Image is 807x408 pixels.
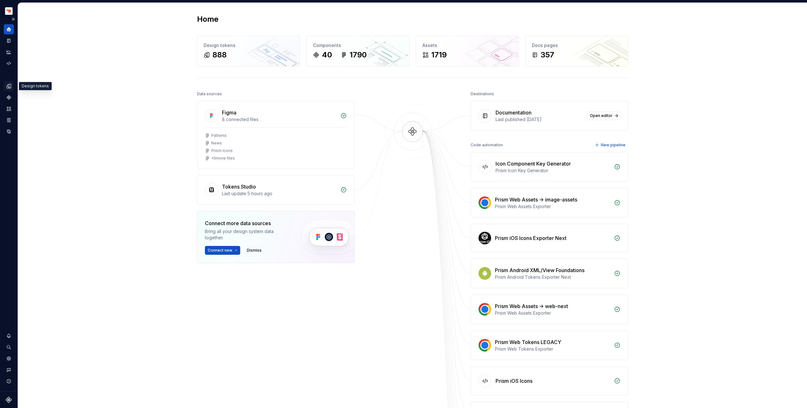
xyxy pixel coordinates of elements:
[211,156,235,161] div: + 5 more files
[9,15,18,24] button: Expand sidebar
[422,42,512,49] div: Assets
[471,141,503,149] div: Code automation
[4,353,14,364] a: Settings
[4,24,14,34] a: Home
[211,148,233,153] div: Prism Icons
[4,81,14,91] a: Design tokens
[212,50,227,60] div: 888
[205,228,290,241] div: Bring all your design system data together.
[197,36,300,67] a: Design tokens888
[496,167,610,174] div: Prism Icon Key Generator
[350,50,367,60] div: 1790
[197,90,222,98] div: Data sources
[211,133,227,138] div: Patterns
[4,92,14,102] a: Components
[495,346,610,352] div: Prism Web Tokens Exporter
[431,50,447,60] div: 1719
[197,14,218,24] h2: Home
[211,141,222,146] div: News
[222,190,337,197] div: Last update 5 hours ago
[4,342,14,352] button: Search ⌘K
[593,141,628,149] button: New pipeline
[19,82,52,90] div: Design tokens
[197,175,355,205] a: Tokens StudioLast update 5 hours ago
[4,115,14,125] a: Storybook stories
[222,109,236,116] div: Figma
[541,50,554,60] div: 357
[471,90,494,98] div: Destinations
[208,248,232,253] span: Connect new
[601,143,625,148] span: New pipeline
[495,338,561,346] div: Prism Web Tokens LEGACY
[6,397,12,403] svg: Supernova Logo
[4,104,14,114] a: Assets
[4,58,14,68] a: Code automation
[222,183,256,190] div: Tokens Studio
[495,274,610,280] div: Prism Android Tokens Exporter Next
[4,331,14,341] button: Notifications
[496,377,532,385] div: Prism iOS Icons
[4,36,14,46] a: Documentation
[247,248,262,253] span: Dismiss
[495,196,577,203] div: Prism Web Assets -> image-assets
[416,36,519,67] a: Assets1719
[496,116,583,123] div: Last published [DATE]
[313,42,403,49] div: Components
[197,101,355,169] a: Figma8 connected filesPatternsNewsPrism Icons+5more files
[5,7,13,15] img: bd52d190-91a7-4889-9e90-eccda45865b1.png
[525,36,628,67] a: Docs pages357
[244,246,264,255] button: Dismiss
[495,310,610,316] div: Prism Web Assets Exporter
[495,302,568,310] div: Prism Web Assets -> web-next
[587,111,620,120] a: Open editor
[496,160,571,167] div: Icon Component Key Generator
[532,42,622,49] div: Docs pages
[204,42,293,49] div: Design tokens
[4,47,14,57] a: Analytics
[205,219,290,227] div: Connect more data sources
[4,365,14,375] button: Contact support
[496,109,531,116] div: Documentation
[590,113,613,118] span: Open editor
[4,126,14,137] a: Data sources
[495,266,584,274] div: Prism Android XML/View Foundations
[322,50,332,60] div: 40
[306,36,409,67] a: Components401790
[495,234,566,242] div: Prism iOS Icons Exporter Next
[222,116,337,123] div: 8 connected files
[205,246,240,255] button: Connect new
[495,203,610,210] div: Prism Web Assets Exporter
